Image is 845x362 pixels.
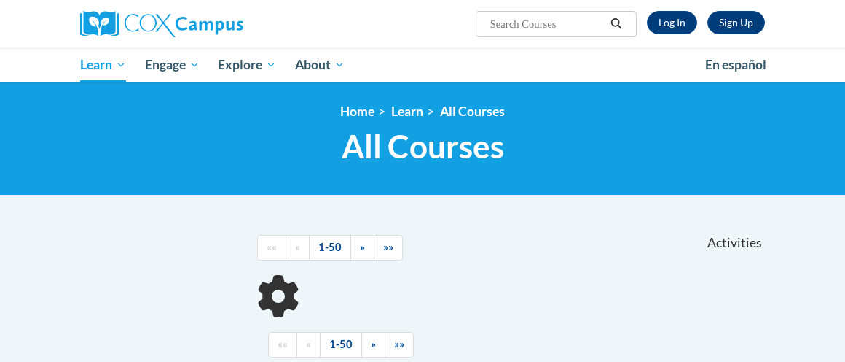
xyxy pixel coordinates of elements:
span: « [306,338,311,350]
span: » [360,241,365,253]
span: About [295,56,345,74]
a: Next [350,235,374,261]
span: Activities [707,235,762,251]
a: All Courses [440,104,505,119]
a: Previous [296,332,321,358]
input: Search Courses [489,15,605,33]
span: Learn [80,56,126,74]
button: Search [605,15,627,33]
span: Explore [218,56,276,74]
a: Engage [135,48,209,82]
span: « [295,241,300,253]
a: Home [340,104,374,119]
a: Begining [268,332,297,358]
img: Cox Campus [80,11,243,37]
span: »» [394,338,404,350]
a: En español [696,50,776,80]
span: Engage [145,56,200,74]
a: Previous [286,235,310,261]
a: Log In [647,11,697,34]
a: Learn [71,48,135,82]
a: 1-50 [309,235,351,261]
a: Learn [391,104,423,119]
a: Cox Campus [80,11,294,37]
span: En español [705,57,766,72]
span: «« [267,241,277,253]
a: Explore [208,48,286,82]
span: «« [278,338,288,350]
a: End [374,235,403,261]
a: End [385,332,414,358]
a: Next [361,332,385,358]
span: » [371,338,376,350]
a: Register [707,11,765,34]
a: Begining [257,235,286,261]
span: »» [383,241,393,253]
span: All Courses [342,127,504,166]
div: Main menu [69,48,776,82]
a: 1-50 [320,332,362,358]
a: About [286,48,354,82]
